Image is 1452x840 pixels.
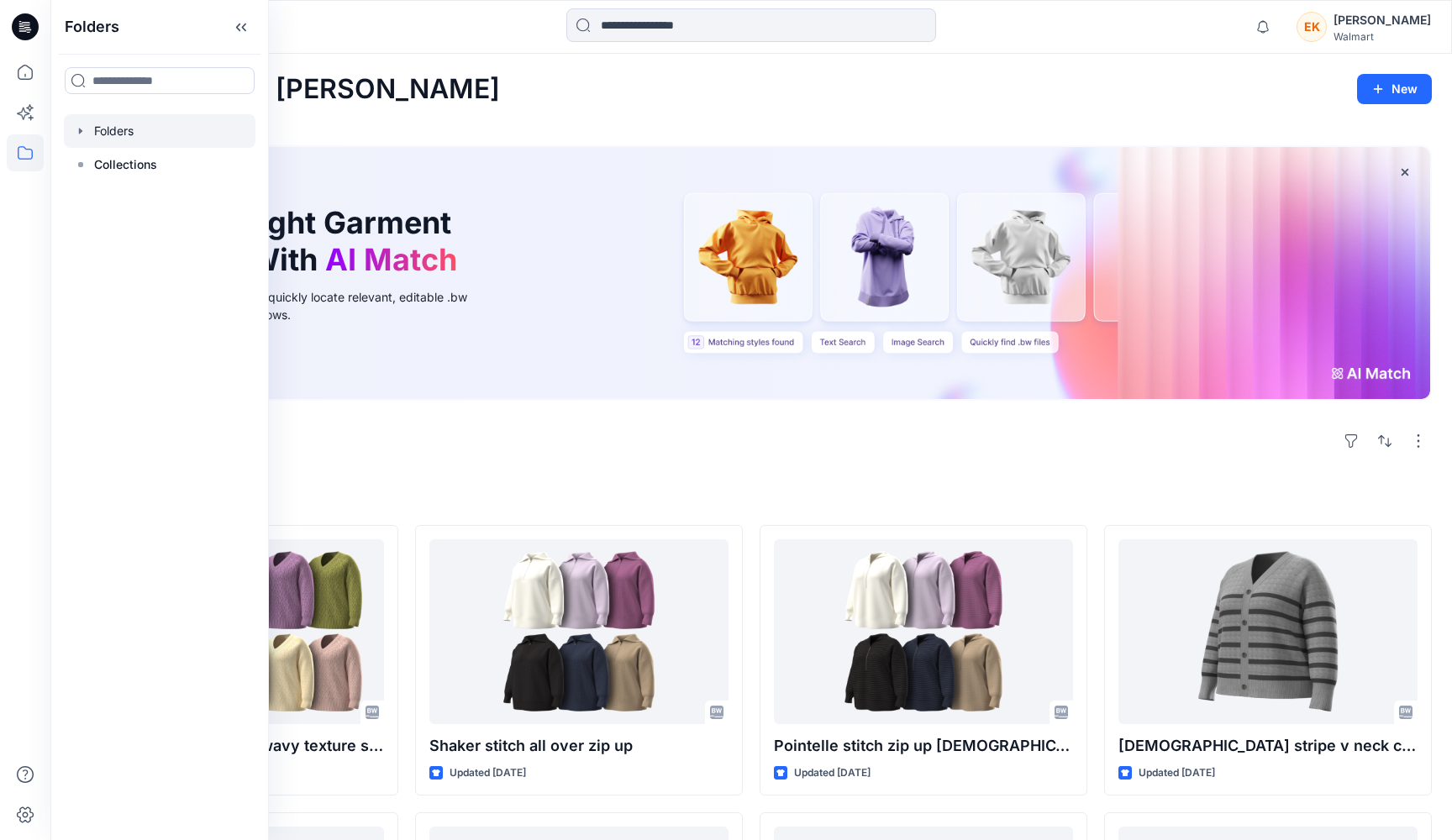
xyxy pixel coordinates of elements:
[1139,764,1215,782] p: Updated [DATE]
[429,734,729,758] p: Shaker stitch all over zip up
[429,539,729,724] a: Shaker stitch all over zip up
[113,288,491,323] div: Use text or image search to quickly locate relevant, editable .bw files for faster design workflows.
[774,734,1073,758] p: Pointelle stitch zip up [DEMOGRAPHIC_DATA]
[94,155,157,175] p: Collections
[113,205,466,277] h1: Find the Right Garment Instantly With
[774,539,1073,724] a: Pointelle stitch zip up ladies
[71,488,1432,508] h4: Styles
[1297,12,1327,42] div: EK
[1334,30,1431,43] div: Walmart
[1118,734,1418,758] p: [DEMOGRAPHIC_DATA] stripe v neck cardiagn
[71,74,500,105] h2: Welcome back, [PERSON_NAME]
[1118,539,1418,724] a: Ladies stripe v neck cardiagn
[1334,10,1431,30] div: [PERSON_NAME]
[450,764,526,782] p: Updated [DATE]
[1357,74,1432,104] button: New
[325,241,457,278] span: AI Match
[794,764,871,782] p: Updated [DATE]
